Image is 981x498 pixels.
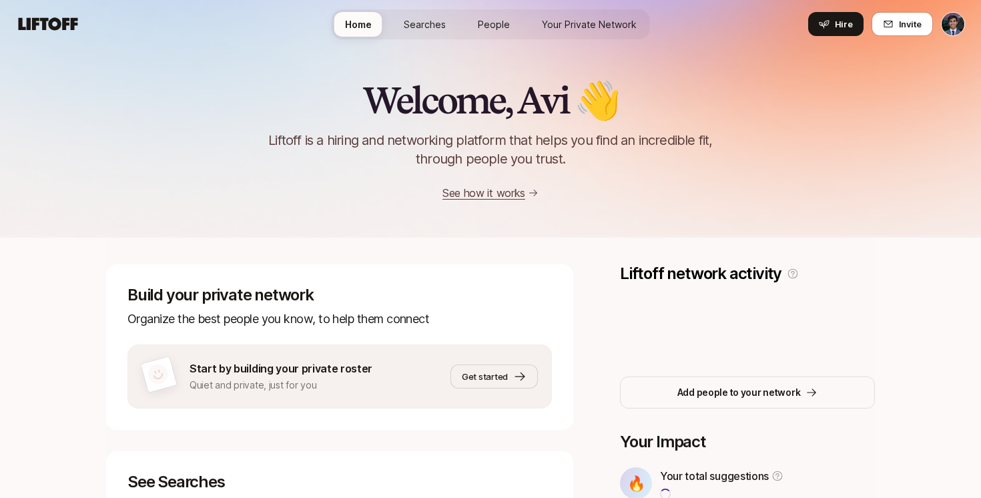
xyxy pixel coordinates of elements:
[462,370,508,383] span: Get started
[942,13,964,35] img: Avi Saraf
[899,17,922,31] span: Invite
[450,364,538,389] button: Get started
[127,473,552,491] p: See Searches
[127,286,552,304] p: Build your private network
[677,385,801,401] p: Add people to your network
[190,360,372,377] p: Start by building your private roster
[808,12,864,36] button: Hire
[404,17,446,31] span: Searches
[941,12,965,36] button: Avi Saraf
[190,377,372,393] p: Quiet and private, just for you
[872,12,933,36] button: Invite
[442,186,525,200] a: See how it works
[478,17,510,31] span: People
[531,12,647,37] a: Your Private Network
[835,17,853,31] span: Hire
[620,433,875,451] p: Your Impact
[345,17,372,31] span: Home
[334,12,382,37] a: Home
[542,17,637,31] span: Your Private Network
[145,362,170,387] img: default-avatar.svg
[467,12,521,37] a: People
[127,310,552,328] p: Organize the best people you know, to help them connect
[362,80,619,120] h2: Welcome, Avi 👋
[660,467,769,485] p: Your total suggestions
[252,131,729,168] p: Liftoff is a hiring and networking platform that helps you find an incredible fit, through people...
[620,377,875,409] button: Add people to your network
[620,264,781,283] p: Liftoff network activity
[393,12,456,37] a: Searches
